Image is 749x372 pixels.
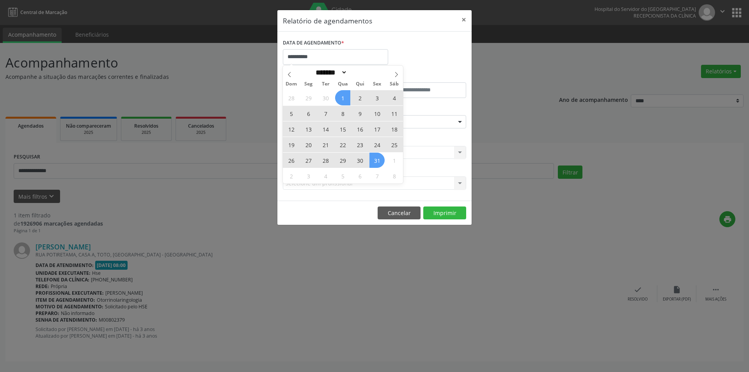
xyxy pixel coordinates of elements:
[369,137,385,152] span: Outubro 24, 2025
[387,106,402,121] span: Outubro 11, 2025
[335,153,350,168] span: Outubro 29, 2025
[283,37,344,49] label: DATA DE AGENDAMENTO
[369,82,386,87] span: Sex
[318,137,333,152] span: Outubro 21, 2025
[369,106,385,121] span: Outubro 10, 2025
[284,106,299,121] span: Outubro 5, 2025
[318,153,333,168] span: Outubro 28, 2025
[300,82,317,87] span: Seg
[301,153,316,168] span: Outubro 27, 2025
[369,168,385,183] span: Novembro 7, 2025
[351,82,369,87] span: Qui
[369,90,385,105] span: Outubro 3, 2025
[301,106,316,121] span: Outubro 6, 2025
[352,153,367,168] span: Outubro 30, 2025
[369,121,385,137] span: Outubro 17, 2025
[284,121,299,137] span: Outubro 12, 2025
[317,82,334,87] span: Ter
[387,137,402,152] span: Outubro 25, 2025
[387,90,402,105] span: Outubro 4, 2025
[376,70,466,82] label: ATÉ
[352,90,367,105] span: Outubro 2, 2025
[387,168,402,183] span: Novembro 8, 2025
[347,68,373,77] input: Year
[284,153,299,168] span: Outubro 26, 2025
[301,168,316,183] span: Novembro 3, 2025
[423,206,466,220] button: Imprimir
[335,168,350,183] span: Novembro 5, 2025
[318,121,333,137] span: Outubro 14, 2025
[352,121,367,137] span: Outubro 16, 2025
[284,137,299,152] span: Outubro 19, 2025
[387,121,402,137] span: Outubro 18, 2025
[386,82,403,87] span: Sáb
[335,137,350,152] span: Outubro 22, 2025
[352,137,367,152] span: Outubro 23, 2025
[378,206,421,220] button: Cancelar
[301,90,316,105] span: Setembro 29, 2025
[335,90,350,105] span: Outubro 1, 2025
[335,121,350,137] span: Outubro 15, 2025
[456,10,472,29] button: Close
[352,106,367,121] span: Outubro 9, 2025
[318,106,333,121] span: Outubro 7, 2025
[334,82,351,87] span: Qua
[301,137,316,152] span: Outubro 20, 2025
[313,68,347,77] select: Month
[335,106,350,121] span: Outubro 8, 2025
[318,90,333,105] span: Setembro 30, 2025
[284,168,299,183] span: Novembro 2, 2025
[301,121,316,137] span: Outubro 13, 2025
[284,90,299,105] span: Setembro 28, 2025
[387,153,402,168] span: Novembro 1, 2025
[283,16,372,26] h5: Relatório de agendamentos
[283,82,300,87] span: Dom
[352,168,367,183] span: Novembro 6, 2025
[318,168,333,183] span: Novembro 4, 2025
[369,153,385,168] span: Outubro 31, 2025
